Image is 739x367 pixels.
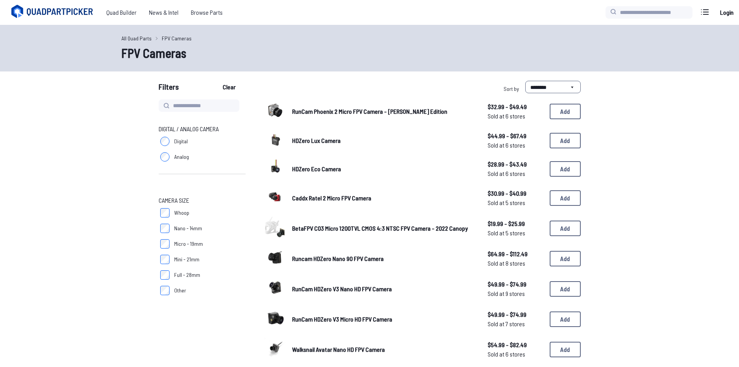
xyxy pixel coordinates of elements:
img: image [264,216,286,238]
img: image [264,99,286,121]
a: HDZero Eco Camera [292,164,475,174]
a: RunCam HDZero V3 Nano HD FPV Camera [292,284,475,294]
a: News & Intel [143,5,185,20]
span: $49.99 - $74.99 [488,280,543,289]
a: image [264,277,286,301]
img: image [264,277,286,299]
button: Add [550,104,581,119]
img: image [264,337,286,359]
span: $30.99 - $40.99 [488,189,543,198]
span: Sold at 6 stores [488,141,543,150]
span: Sold at 6 stores [488,169,543,178]
span: Sold at 7 stores [488,319,543,329]
span: Sold at 8 stores [488,259,543,268]
a: image [264,337,286,362]
input: Nano - 14mm [160,224,170,233]
span: $54.99 - $82.49 [488,340,543,350]
img: image [264,307,286,329]
a: RunCam Phoenix 2 Micro FPV Camera - [PERSON_NAME] Edition [292,107,475,116]
a: RunCam HDZero V3 Micro HD FPV Camera [292,315,475,324]
span: HDZero Lux Camera [292,137,341,144]
select: Sort by [525,81,581,93]
input: Analog [160,152,170,162]
a: image [264,130,286,151]
a: FPV Cameras [162,34,192,42]
span: Digital / Analog Camera [159,124,219,134]
a: image [264,216,286,240]
button: Add [550,190,581,206]
span: RunCam HDZero V3 Nano HD FPV Camera [292,285,392,292]
span: Whoop [174,209,189,217]
span: Filters [159,81,179,96]
a: image [264,186,286,210]
span: Mini - 21mm [174,256,199,263]
input: Micro - 19mm [160,239,170,249]
span: Sold at 6 stores [488,350,543,359]
span: RunCam Phoenix 2 Micro FPV Camera - [PERSON_NAME] Edition [292,108,447,115]
a: Runcam HDZero Nano 90 FPV Camera [292,254,475,263]
a: image [264,307,286,331]
span: $44.99 - $67.49 [488,131,543,141]
span: $32.99 - $49.49 [488,102,543,111]
span: Micro - 19mm [174,240,203,248]
input: Other [160,286,170,295]
a: HDZero Lux Camera [292,136,475,145]
a: image [264,158,286,180]
a: image [264,99,286,123]
span: Walksnail Avatar Nano HD FPV Camera [292,346,385,353]
a: Caddx Ratel 2 Micro FPV Camera [292,193,475,203]
span: Sold at 5 stores [488,198,543,207]
button: Clear [216,81,242,93]
span: Sort by [504,85,519,92]
span: Sold at 5 stores [488,228,543,238]
a: BetaFPV C03 Micro 1200TVL CMOS 4:3 NTSC FPV Camera - 2022 Canopy [292,224,475,233]
input: Whoop [160,208,170,217]
img: image [264,186,286,208]
span: Full - 28mm [174,271,200,279]
h1: FPV Cameras [121,43,618,62]
a: All Quad Parts [121,34,152,42]
button: Add [550,133,581,148]
span: Camera Size [159,196,189,205]
span: $19.99 - $25.99 [488,219,543,228]
img: image [264,134,286,147]
a: Quad Builder [100,5,143,20]
span: Nano - 14mm [174,224,202,232]
span: HDZero Eco Camera [292,165,341,172]
button: Add [550,161,581,177]
span: Caddx Ratel 2 Micro FPV Camera [292,194,371,202]
a: Login [717,5,736,20]
span: $49.99 - $74.99 [488,310,543,319]
span: Digital [174,137,188,145]
span: Analog [174,153,189,161]
a: image [264,247,286,271]
span: $28.99 - $43.49 [488,160,543,169]
span: Runcam HDZero Nano 90 FPV Camera [292,255,384,262]
button: Add [550,342,581,357]
input: Digital [160,137,170,146]
button: Add [550,281,581,297]
input: Mini - 21mm [160,255,170,264]
button: Add [550,251,581,266]
button: Add [550,311,581,327]
span: RunCam HDZero V3 Micro HD FPV Camera [292,315,392,323]
span: Other [174,287,186,294]
span: Sold at 9 stores [488,289,543,298]
span: $64.99 - $112.49 [488,249,543,259]
a: Walksnail Avatar Nano HD FPV Camera [292,345,475,354]
img: image [264,247,286,268]
span: Sold at 6 stores [488,111,543,121]
a: Browse Parts [185,5,229,20]
span: BetaFPV C03 Micro 1200TVL CMOS 4:3 NTSC FPV Camera - 2022 Canopy [292,224,468,232]
input: Full - 28mm [160,270,170,280]
img: image [264,160,286,177]
button: Add [550,221,581,236]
